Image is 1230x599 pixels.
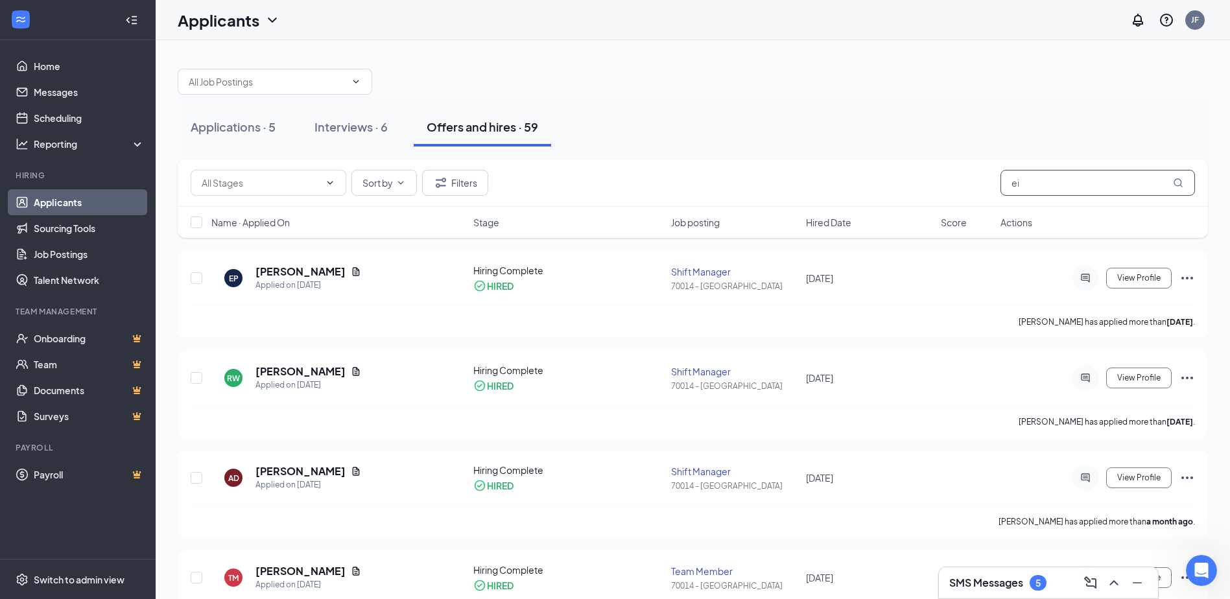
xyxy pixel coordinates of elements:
[211,216,290,229] span: Name · Applied On
[1179,370,1195,386] svg: Ellipses
[1104,572,1124,593] button: ChevronUp
[255,478,361,491] div: Applied on [DATE]
[16,170,142,181] div: Hiring
[1129,575,1145,591] svg: Minimize
[1019,316,1195,327] p: [PERSON_NAME] has applied more than .
[1166,417,1193,427] b: [DATE]
[125,14,138,27] svg: Collapse
[255,578,361,591] div: Applied on [DATE]
[671,580,798,591] div: 70014 - [GEOGRAPHIC_DATA]
[255,279,361,292] div: Applied on [DATE]
[1173,178,1183,188] svg: MagnifyingGlass
[806,572,833,583] span: [DATE]
[671,480,798,491] div: 70014 - [GEOGRAPHIC_DATA]
[189,75,346,89] input: All Job Postings
[473,364,664,377] div: Hiring Complete
[255,564,346,578] h5: [PERSON_NAME]
[314,119,388,135] div: Interviews · 6
[229,273,239,284] div: EP
[34,189,145,215] a: Applicants
[34,53,145,79] a: Home
[351,466,361,476] svg: Document
[34,137,145,150] div: Reporting
[671,365,798,378] div: Shift Manager
[1106,575,1122,591] svg: ChevronUp
[806,272,833,284] span: [DATE]
[1179,270,1195,286] svg: Ellipses
[34,105,145,131] a: Scheduling
[351,76,361,87] svg: ChevronDown
[473,216,499,229] span: Stage
[34,267,145,293] a: Talent Network
[473,379,486,392] svg: CheckmarkCircle
[351,170,417,196] button: Sort byChevronDown
[1127,572,1148,593] button: Minimize
[941,216,967,229] span: Score
[473,579,486,592] svg: CheckmarkCircle
[325,178,335,188] svg: ChevronDown
[178,9,259,31] h1: Applicants
[422,170,488,196] button: Filter Filters
[999,516,1195,527] p: [PERSON_NAME] has applied more than .
[671,465,798,478] div: Shift Manager
[255,379,361,392] div: Applied on [DATE]
[473,279,486,292] svg: CheckmarkCircle
[351,366,361,377] svg: Document
[949,576,1023,590] h3: SMS Messages
[255,264,346,279] h5: [PERSON_NAME]
[34,241,145,267] a: Job Postings
[351,266,361,277] svg: Document
[1117,473,1161,482] span: View Profile
[14,13,27,26] svg: WorkstreamLogo
[1078,373,1093,383] svg: ActiveChat
[1191,14,1199,25] div: JF
[1078,273,1093,283] svg: ActiveChat
[1000,216,1032,229] span: Actions
[487,279,514,292] div: HIRED
[806,472,833,484] span: [DATE]
[265,12,280,28] svg: ChevronDown
[191,119,276,135] div: Applications · 5
[34,215,145,241] a: Sourcing Tools
[473,464,664,476] div: Hiring Complete
[227,373,240,384] div: RW
[671,281,798,292] div: 70014 - [GEOGRAPHIC_DATA]
[228,473,239,484] div: AD
[16,137,29,150] svg: Analysis
[1106,368,1172,388] button: View Profile
[34,462,145,487] a: PayrollCrown
[351,566,361,576] svg: Document
[427,119,538,135] div: Offers and hires · 59
[1146,517,1193,526] b: a month ago
[671,265,798,278] div: Shift Manager
[16,573,29,586] svg: Settings
[473,479,486,492] svg: CheckmarkCircle
[1130,12,1146,28] svg: Notifications
[255,364,346,379] h5: [PERSON_NAME]
[34,573,124,586] div: Switch to admin view
[1179,570,1195,585] svg: Ellipses
[1000,170,1195,196] input: Search in offers and hires
[228,572,239,583] div: TM
[362,178,393,187] span: Sort by
[1159,12,1174,28] svg: QuestionInfo
[34,377,145,403] a: DocumentsCrown
[671,565,798,578] div: Team Member
[1080,572,1101,593] button: ComposeMessage
[1179,470,1195,486] svg: Ellipses
[396,178,406,188] svg: ChevronDown
[255,464,346,478] h5: [PERSON_NAME]
[16,442,142,453] div: Payroll
[1035,578,1041,589] div: 5
[1117,373,1161,382] span: View Profile
[487,379,514,392] div: HIRED
[34,79,145,105] a: Messages
[671,216,720,229] span: Job posting
[487,479,514,492] div: HIRED
[16,306,142,317] div: Team Management
[806,216,851,229] span: Hired Date
[34,325,145,351] a: OnboardingCrown
[433,175,449,191] svg: Filter
[34,351,145,377] a: TeamCrown
[202,176,320,190] input: All Stages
